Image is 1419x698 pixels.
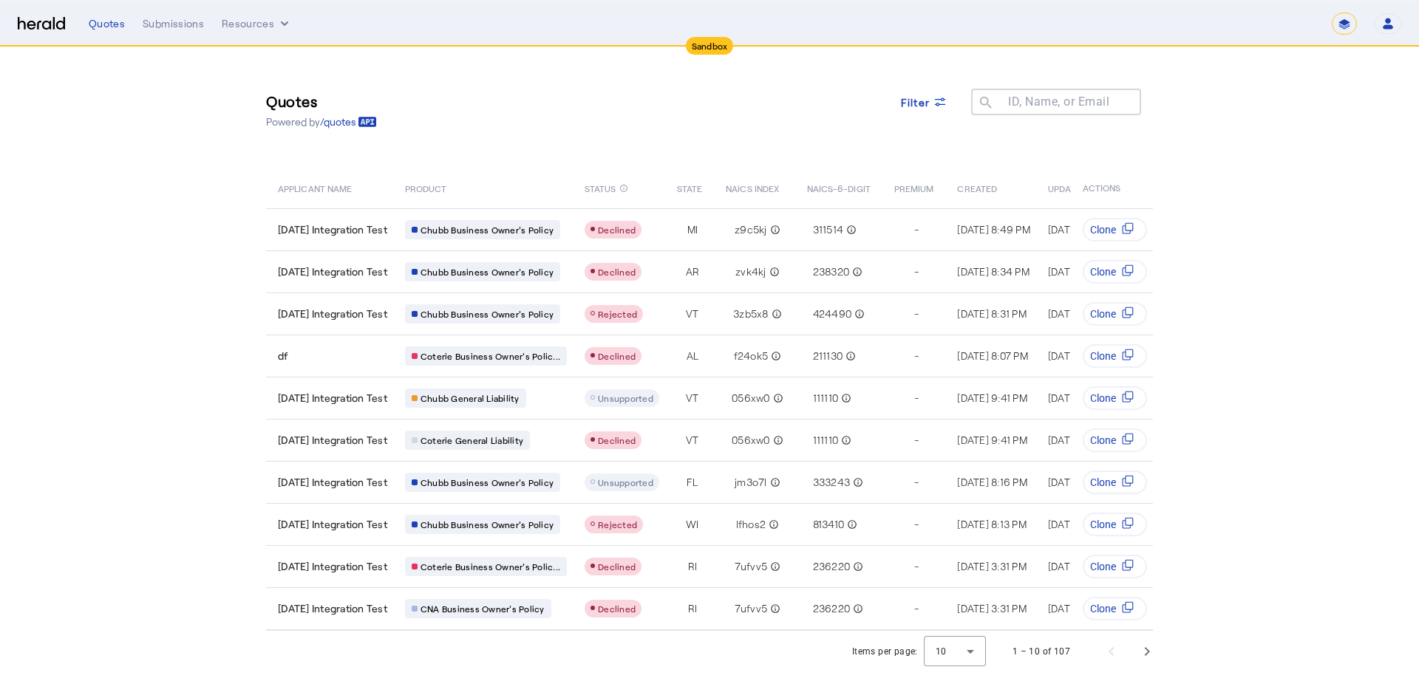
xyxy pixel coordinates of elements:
[735,222,767,237] span: z9c5kj
[957,307,1027,320] span: [DATE] 8:31 PM
[1048,223,1121,236] span: [DATE] 8:49 PM
[278,264,387,279] span: [DATE] Integration Test
[677,180,702,195] span: STATE
[421,308,554,320] span: Chubb Business Owner's Policy
[1083,386,1147,410] button: Clone
[768,349,781,363] mat-icon: info_outline
[843,222,857,237] mat-icon: info_outline
[894,180,934,195] span: PREMIUM
[18,17,65,31] img: Herald Logo
[767,222,780,237] mat-icon: info_outline
[1090,601,1116,616] span: Clone
[732,433,770,448] span: 056xw0
[914,264,919,279] span: -
[687,349,699,363] span: AL
[813,475,851,490] span: 333243
[598,477,653,487] span: Unsupported
[688,601,698,616] span: RI
[421,519,554,530] span: Chubb Business Owner's Policy
[735,264,766,279] span: zvk4kj
[850,475,863,490] mat-icon: info_outline
[1090,433,1116,448] span: Clone
[1090,475,1116,490] span: Clone
[421,392,520,404] span: Chubb General Liability
[421,350,560,362] span: Coterie Business Owner's Polic...
[1090,349,1116,363] span: Clone
[278,307,387,321] span: [DATE] Integration Test
[770,433,783,448] mat-icon: info_outline
[813,601,851,616] span: 236220
[1090,559,1116,574] span: Clone
[619,180,628,196] mat-icon: info_outline
[1083,513,1147,536] button: Clone
[1048,265,1120,278] span: [DATE] 8:34 PM
[852,644,918,659] div: Items per page:
[766,264,780,279] mat-icon: info_outline
[278,517,387,532] span: [DATE] Integration Test
[598,561,636,572] span: Declined
[807,180,871,195] span: NAICS-6-DIGIT
[813,222,844,237] span: 311514
[686,307,699,321] span: VT
[957,180,997,195] span: CREATED
[1048,391,1118,404] span: [DATE] 9:41 PM
[598,225,636,235] span: Declined
[222,16,292,31] button: Resources dropdown menu
[957,391,1027,404] span: [DATE] 9:41 PM
[914,349,919,363] span: -
[813,559,851,574] span: 236220
[851,307,865,321] mat-icon: info_outline
[732,391,770,406] span: 056xw0
[1048,434,1118,446] span: [DATE] 9:41 PM
[686,391,699,406] span: VT
[767,475,780,490] mat-icon: info_outline
[143,16,204,31] div: Submissions
[843,349,856,363] mat-icon: info_outline
[914,433,919,448] span: -
[687,475,698,490] span: FL
[278,475,387,490] span: [DATE] Integration Test
[421,224,554,236] span: Chubb Business Owner's Policy
[838,433,851,448] mat-icon: info_outline
[1090,264,1116,279] span: Clone
[1008,95,1109,109] mat-label: ID, Name, or Email
[1048,560,1117,572] span: [DATE] 3:31 PM
[735,559,768,574] span: 7ufvv5
[735,475,767,490] span: jm3o7l
[957,518,1027,530] span: [DATE] 8:13 PM
[838,391,851,406] mat-icon: info_outline
[726,180,779,195] span: NAICS INDEX
[266,167,1333,631] table: Table view of all quotes submitted by your platform
[1083,302,1147,326] button: Clone
[1083,428,1147,452] button: Clone
[598,309,637,319] span: Rejected
[585,180,616,195] span: STATUS
[914,222,919,237] span: -
[1129,634,1165,669] button: Next page
[767,601,780,616] mat-icon: info_outline
[421,434,523,446] span: Coterie General Liability
[914,517,919,532] span: -
[1013,644,1070,659] div: 1 – 10 of 107
[278,349,288,363] span: df
[688,559,698,574] span: RI
[1090,222,1116,237] span: Clone
[89,16,125,31] div: Quotes
[1083,218,1147,242] button: Clone
[844,517,857,532] mat-icon: info_outline
[901,95,930,110] span: Filter
[957,602,1027,615] span: [DATE] 3:31 PM
[736,517,766,532] span: lfhos2
[266,91,377,112] h3: Quotes
[1090,391,1116,406] span: Clone
[914,559,919,574] span: -
[813,391,839,406] span: 111110
[850,559,863,574] mat-icon: info_outline
[1048,307,1117,320] span: [DATE] 8:31 PM
[421,266,554,278] span: Chubb Business Owner's Policy
[278,601,387,616] span: [DATE] Integration Test
[686,264,700,279] span: AR
[971,95,996,113] mat-icon: search
[1083,260,1147,284] button: Clone
[1048,349,1119,362] span: [DATE] 8:07 PM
